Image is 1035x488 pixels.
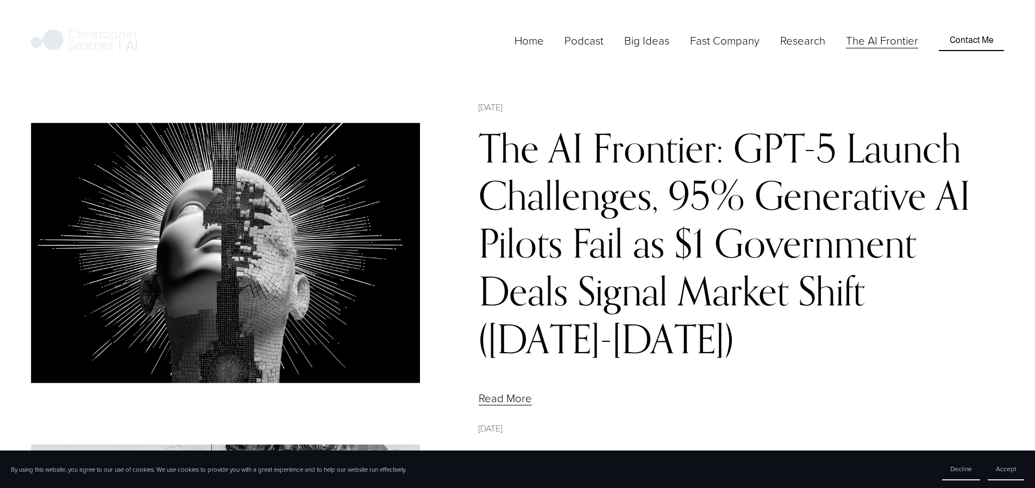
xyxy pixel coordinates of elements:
button: Accept [988,458,1024,480]
button: Decline [942,458,980,480]
a: The AI Frontier [846,32,918,49]
a: folder dropdown [690,32,760,49]
a: folder dropdown [780,32,825,49]
a: The AI Frontier: GPT-5 Launch Challenges, 95% Generative AI Pilots Fail as $1 Government Deals Si... [479,124,970,362]
a: Podcast [564,32,604,49]
a: Home [515,32,544,49]
time: [DATE] [479,101,502,114]
span: Fast Company [690,33,760,48]
a: Contact Me [939,30,1003,51]
span: Accept [996,464,1016,473]
time: [DATE] [479,422,502,435]
img: The AI Frontier: GPT-5 Launch Challenges, 95% Generative AI Pilots Fail as $1 Government Deals Si... [31,123,420,383]
span: Research [780,33,825,48]
span: Big Ideas [624,33,669,48]
img: Christopher Sanchez | AI [31,27,138,54]
span: Decline [950,464,972,473]
a: folder dropdown [624,32,669,49]
p: By using this website, you agree to our use of cookies. We use cookies to provide you with a grea... [11,465,406,474]
a: Read More [479,390,532,406]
